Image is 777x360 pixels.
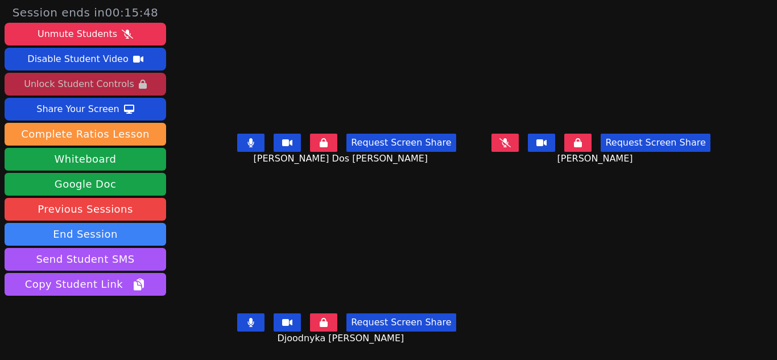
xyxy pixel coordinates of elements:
button: Request Screen Share [346,313,456,332]
button: Request Screen Share [601,134,710,152]
div: Unlock Student Controls [24,75,134,93]
button: Send Student SMS [5,248,166,271]
button: Request Screen Share [346,134,456,152]
button: Whiteboard [5,148,166,171]
a: Previous Sessions [5,198,166,221]
time: 00:15:48 [105,6,159,19]
button: Copy Student Link [5,273,166,296]
button: Unlock Student Controls [5,73,166,96]
span: Copy Student Link [25,276,146,292]
div: Share Your Screen [36,100,119,118]
span: Djoodnyka [PERSON_NAME] [277,332,407,345]
button: End Session [5,223,166,246]
div: Disable Student Video [27,50,128,68]
button: Disable Student Video [5,48,166,71]
span: [PERSON_NAME] Dos [PERSON_NAME] [254,152,431,165]
span: Session ends in [13,5,159,20]
button: Complete Ratios Lesson [5,123,166,146]
button: Share Your Screen [5,98,166,121]
span: [PERSON_NAME] [557,152,636,165]
button: Unmute Students [5,23,166,45]
div: Unmute Students [38,25,117,43]
a: Google Doc [5,173,166,196]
